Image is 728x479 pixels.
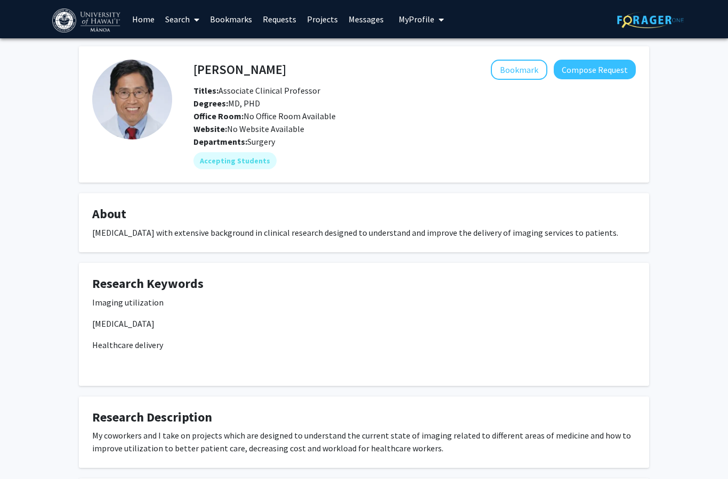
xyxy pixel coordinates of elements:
b: Office Room: [193,111,244,121]
span: No Website Available [193,123,304,134]
a: Search [160,1,205,38]
mat-chip: Accepting Students [193,152,277,169]
iframe: Chat [8,431,45,471]
button: Add hyo-Chun Yoon to Bookmarks [491,60,547,80]
p: [MEDICAL_DATA] [92,317,636,330]
span: Surgery [247,136,275,147]
img: University of Hawaiʻi at Mānoa Logo [52,9,123,32]
h4: [PERSON_NAME] [193,60,286,79]
a: Messages [343,1,389,38]
b: Titles: [193,85,219,96]
span: No Office Room Available [193,111,336,121]
p: Imaging utilization [92,296,636,309]
span: My Profile [399,14,434,24]
span: Associate Clinical Professor [193,85,320,96]
h4: About [92,207,636,222]
h4: Research Description [92,410,636,425]
div: My coworkers and I take on projects which are designed to understand the current state of imaging... [92,429,636,455]
b: Website: [193,123,227,134]
img: Profile Picture [92,60,172,139]
span: MD, PHD [193,98,260,109]
a: Home [127,1,160,38]
img: ForagerOne Logo [617,12,684,28]
div: [MEDICAL_DATA] with extensive background in clinical research designed to understand and improve ... [92,226,636,239]
h4: Research Keywords [92,276,636,292]
a: Requests [257,1,302,38]
button: Compose Request to hyo-Chun Yoon [554,60,636,79]
a: Bookmarks [205,1,257,38]
a: Projects [302,1,343,38]
p: Healthcare delivery [92,338,636,351]
b: Degrees: [193,98,228,109]
b: Departments: [193,136,247,147]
